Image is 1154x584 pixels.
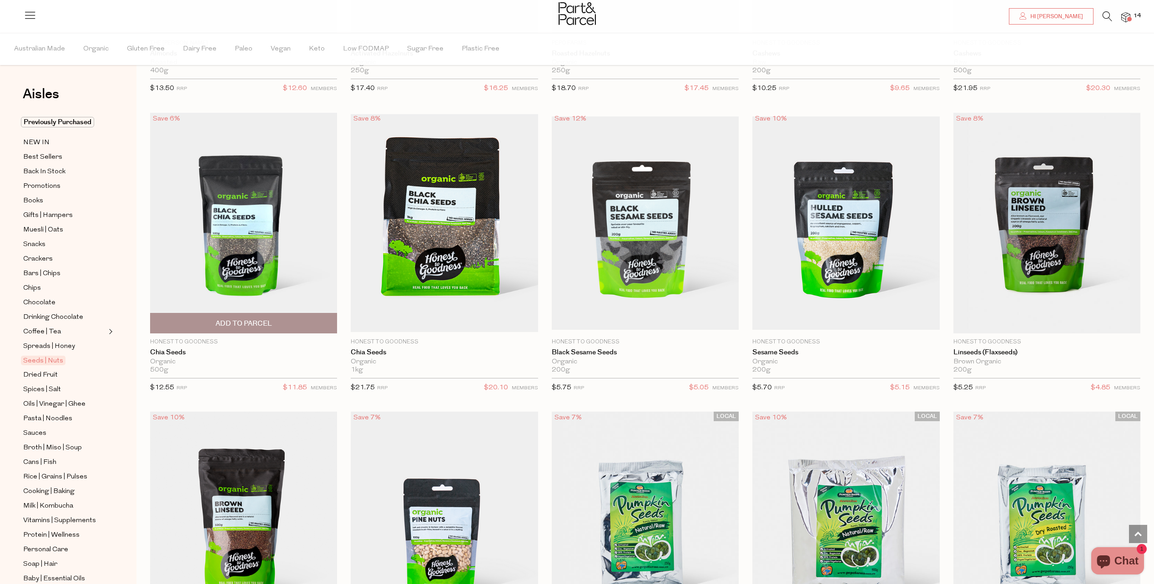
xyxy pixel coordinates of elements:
span: Seeds | Nuts [21,356,66,365]
p: Honest to Goodness [552,338,739,346]
span: 500g [150,366,168,374]
div: Save 10% [752,412,790,424]
a: Bars | Chips [23,268,106,279]
span: Coffee | Tea [23,327,61,337]
span: 200g [953,366,972,374]
a: Broth | Miso | Soup [23,442,106,453]
a: Pasta | Noodles [23,413,106,424]
span: 200g [552,366,570,374]
div: Save 7% [351,412,383,424]
span: Add To Parcel [216,319,272,328]
span: 400g [150,67,168,75]
span: $20.30 [1086,83,1110,95]
a: Coffee | Tea [23,326,106,337]
span: $18.70 [552,85,576,92]
span: $5.70 [752,384,772,391]
p: Honest to Goodness [752,338,939,346]
span: $21.75 [351,384,375,391]
span: $21.95 [953,85,978,92]
span: Pasta | Noodles [23,413,72,424]
div: Save 10% [150,412,187,424]
a: Chia Seeds [351,348,538,357]
a: 14 [1121,12,1130,22]
a: Oils | Vinegar | Ghee [23,398,106,410]
span: Broth | Miso | Soup [23,443,82,453]
a: Protein | Wellness [23,529,106,541]
a: Hi [PERSON_NAME] [1009,8,1094,25]
p: Honest to Goodness [150,338,337,346]
span: $17.45 [685,83,709,95]
span: Sugar Free [407,33,443,65]
span: Chips [23,283,41,294]
small: RRP [176,386,187,391]
p: Honest to Goodness [953,338,1140,346]
a: Best Sellers [23,151,106,163]
span: Gifts | Hampers [23,210,73,221]
button: Add To Parcel [150,313,337,333]
span: $5.75 [552,384,571,391]
a: Cooking | Baking [23,486,106,497]
img: Chia Seeds [150,113,337,333]
span: Soap | Hair [23,559,57,570]
small: MEMBERS [311,86,337,91]
span: NEW IN [23,137,50,148]
span: Gluten Free [127,33,165,65]
span: Australian Made [14,33,65,65]
span: $9.65 [890,83,910,95]
a: Chocolate [23,297,106,308]
small: RRP [574,386,584,391]
span: Previously Purchased [21,117,94,127]
span: Dried Fruit [23,370,58,381]
div: Brown Organic [953,358,1140,366]
div: Organic [351,358,538,366]
a: Snacks [23,239,106,250]
span: Keto [309,33,325,65]
p: Honest to Goodness [351,338,538,346]
div: Save 12% [552,113,589,125]
span: $13.50 [150,85,174,92]
a: Dried Fruit [23,369,106,381]
span: 14 [1131,12,1143,20]
a: Gifts | Hampers [23,210,106,221]
small: RRP [377,86,388,91]
a: Milk | Kombucha [23,500,106,512]
span: Aisles [23,84,59,104]
a: Chips [23,282,106,294]
span: Crackers [23,254,53,265]
div: Save 6% [150,113,183,125]
small: RRP [779,86,789,91]
div: Save 8% [351,113,383,125]
img: Sesame Seeds [752,116,939,330]
span: Protein | Wellness [23,530,80,541]
small: MEMBERS [1114,386,1140,391]
div: Save 10% [752,113,790,125]
span: Organic [83,33,109,65]
div: Organic [150,358,337,366]
span: $4.85 [1091,382,1110,394]
span: Cans | Fish [23,457,56,468]
a: Sauces [23,428,106,439]
small: RRP [377,386,388,391]
a: Aisles [23,87,59,110]
small: MEMBERS [712,386,739,391]
span: $12.60 [283,83,307,95]
a: Books [23,195,106,206]
a: Promotions [23,181,106,192]
span: Rice | Grains | Pulses [23,472,87,483]
a: Soap | Hair [23,559,106,570]
a: Muesli | Oats [23,224,106,236]
a: NEW IN [23,137,106,148]
img: Linseeds (Flaxseeds) [953,113,1140,333]
a: Rice | Grains | Pulses [23,471,106,483]
div: Save 7% [953,412,986,424]
span: $5.25 [953,384,973,391]
button: Expand/Collapse Coffee | Tea [106,326,113,337]
a: Crackers [23,253,106,265]
span: Snacks [23,239,45,250]
span: Spreads | Honey [23,341,75,352]
span: Vegan [271,33,291,65]
a: Vitamins | Supplements [23,515,106,526]
img: Chia Seeds [351,114,538,332]
small: RRP [975,386,986,391]
span: Sauces [23,428,46,439]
